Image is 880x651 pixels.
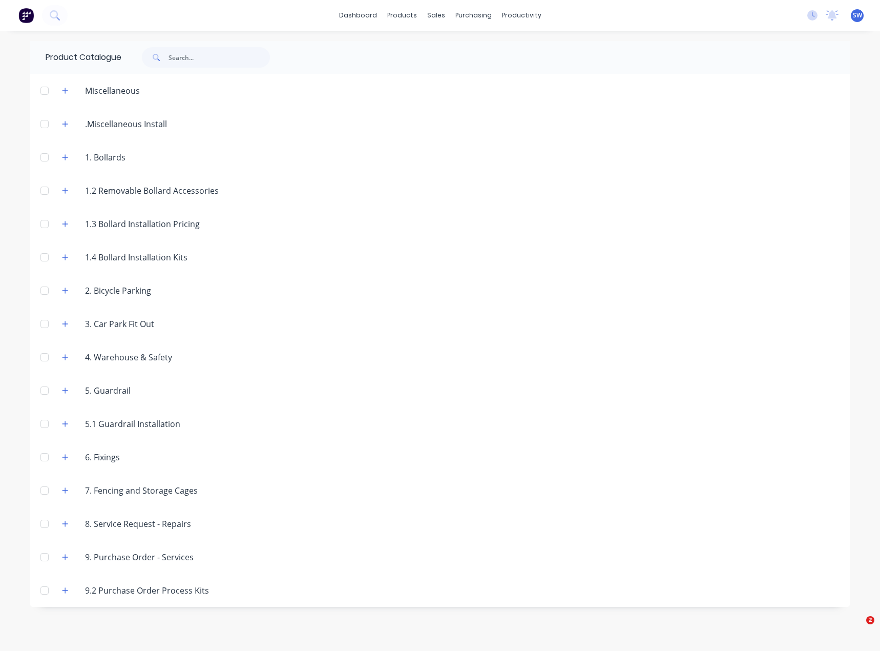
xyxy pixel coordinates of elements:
[77,118,175,130] div: .Miscellaneous Install
[77,451,128,463] div: 6. Fixings
[853,11,862,20] span: SW
[77,584,217,597] div: 9.2 Purchase Order Process Kits
[334,8,382,23] a: dashboard
[77,251,196,263] div: 1.4 Bollard Installation Kits
[77,318,162,330] div: 3. Car Park Fit Out
[77,551,202,563] div: 9. Purchase Order - Services
[77,218,208,230] div: 1.3 Bollard Installation Pricing
[845,616,870,641] iframe: Intercom live chat
[866,616,874,624] span: 2
[497,8,547,23] div: productivity
[77,284,159,297] div: 2. Bicycle Parking
[77,351,180,363] div: 4. Warehouse & Safety
[422,8,450,23] div: sales
[77,185,227,197] div: 1.2 Removable Bollard Accessories
[77,151,134,164] div: 1. Bollards
[77,384,139,397] div: 5. Guardrail
[30,41,121,74] div: Product Catalogue
[77,85,148,97] div: Miscellaneous
[77,418,188,430] div: 5.1 Guardrail Installation
[169,47,270,68] input: Search...
[18,8,34,23] img: Factory
[382,8,422,23] div: products
[450,8,497,23] div: purchasing
[77,484,206,497] div: 7. Fencing and Storage Cages
[77,518,199,530] div: 8. Service Request - Repairs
